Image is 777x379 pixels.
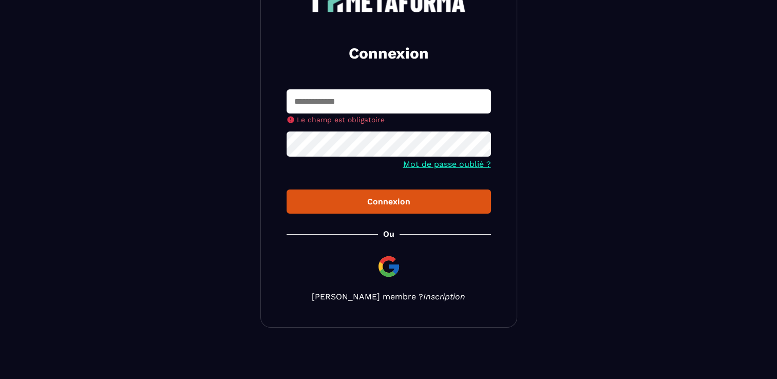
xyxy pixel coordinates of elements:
[295,197,483,206] div: Connexion
[423,292,465,301] a: Inscription
[376,254,401,279] img: google
[383,229,394,239] p: Ou
[287,292,491,301] p: [PERSON_NAME] membre ?
[403,159,491,169] a: Mot de passe oublié ?
[297,116,385,124] span: Le champ est obligatoire
[287,189,491,214] button: Connexion
[299,43,479,64] h2: Connexion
